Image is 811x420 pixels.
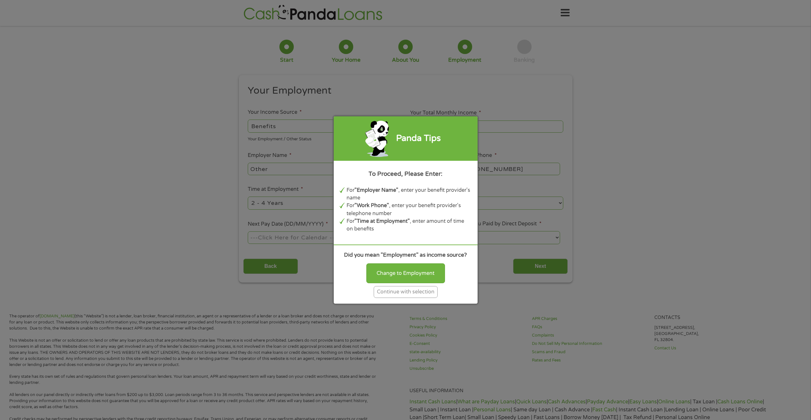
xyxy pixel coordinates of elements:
img: green-panda-phone.png [364,119,390,158]
div: Did you mean "Employment" as income source? [339,251,472,259]
div: Continue with selection [374,286,438,298]
li: For , enter amount of time on benefits [347,217,472,233]
b: "Work Phone" [355,202,389,209]
b: "Time at Employment" [355,218,410,224]
div: Change to Employment [366,263,445,283]
b: "Employer Name" [355,187,398,193]
li: For , enter your benefit provider's telephone number [347,202,472,217]
div: To Proceed, Please Enter: [339,169,472,178]
li: For , enter your benefit provider's name [347,186,472,202]
div: Panda Tips [396,132,441,145]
